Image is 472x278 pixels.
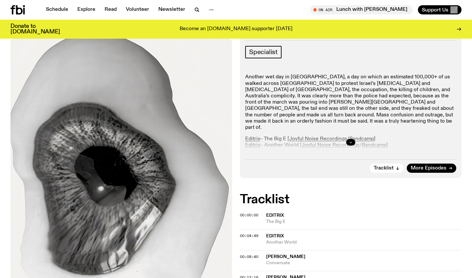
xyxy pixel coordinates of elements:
[101,5,121,14] a: Read
[245,74,456,131] p: Another wet day in [GEOGRAPHIC_DATA], a day on which an estimated 100,000+ of us walked across [G...
[240,213,258,217] button: 00:00:00
[122,5,153,14] a: Volunteer
[266,260,462,266] span: Conversate
[180,26,292,32] p: Become an [DOMAIN_NAME] supporter [DATE]
[266,254,305,259] span: [PERSON_NAME]
[249,49,278,56] span: Specialist
[407,164,456,173] a: More Episodes
[240,234,258,238] button: 00:04:49
[266,239,462,246] span: Another World
[266,234,284,238] span: Editrix
[370,164,403,173] button: Tracklist
[154,5,189,14] a: Newsletter
[240,254,258,259] span: 00:08:40
[310,5,413,14] button: On AirLunch with [PERSON_NAME]
[422,7,448,13] span: Support Us
[240,194,462,206] h2: Tracklist
[411,166,446,171] span: More Episodes
[10,24,60,35] h3: Donate to [DOMAIN_NAME]
[266,213,284,218] span: Editrix
[73,5,99,14] a: Explore
[240,255,258,259] button: 00:08:40
[240,212,258,218] span: 00:00:00
[418,5,462,14] button: Support Us
[266,219,462,225] span: The Big E
[245,46,282,58] a: Specialist
[42,5,72,14] a: Schedule
[240,233,258,238] span: 00:04:49
[374,166,394,171] span: Tracklist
